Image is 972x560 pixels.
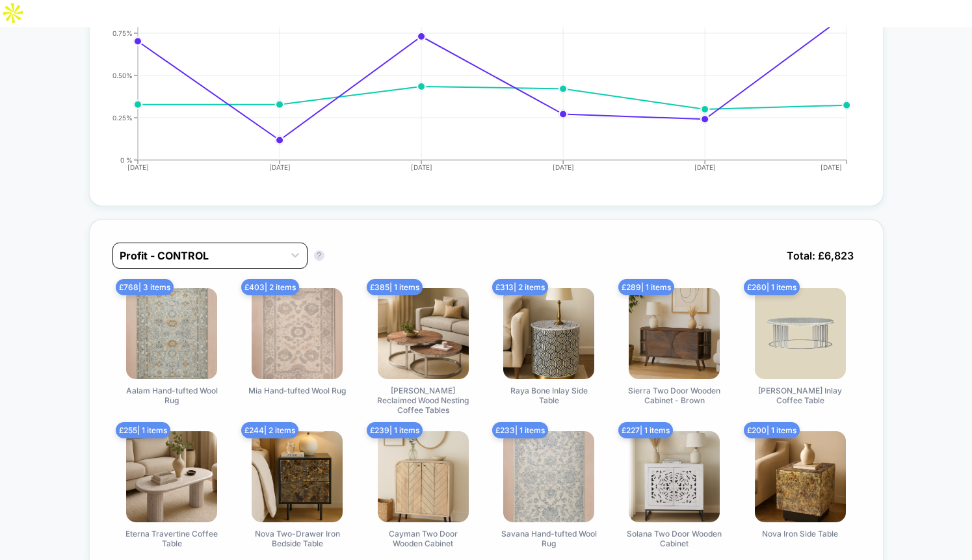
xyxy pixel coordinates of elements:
img: Leo Reclaimed Wood Nesting Coffee Tables [378,288,469,379]
button: ? [314,250,324,261]
span: £ 768 | 3 items [116,279,174,295]
tspan: 0.25% [112,113,133,121]
span: £ 244 | 2 items [241,422,298,438]
img: Nova Iron Side Table [755,431,846,522]
span: Total: £ 6,823 [780,243,860,269]
img: Cayman Two Door Wooden Cabinet [378,431,469,522]
span: Mia Hand-tufted Wool Rug [248,386,346,395]
img: Aalam Hand-tufted Wool Rug [126,288,217,379]
tspan: 0.50% [112,71,133,79]
img: Karen Bone Inlay Coffee Table [755,288,846,379]
span: Nova Two-Drawer Iron Bedside Table [248,529,346,548]
img: Mia Hand-tufted Wool Rug [252,288,343,379]
span: £ 289 | 1 items [618,279,674,295]
span: Eterna Travertine Coffee Table [123,529,220,548]
img: Solana Two Door Wooden Cabinet [629,431,720,522]
span: Savana Hand-tufted Wool Rug [500,529,598,548]
tspan: [DATE] [269,163,291,171]
span: Aalam Hand-tufted Wool Rug [123,386,220,405]
span: £ 385 | 1 items [367,279,423,295]
tspan: [DATE] [694,163,716,171]
span: £ 227 | 1 items [618,422,673,438]
img: Eterna Travertine Coffee Table [126,431,217,522]
span: £ 233 | 1 items [492,422,548,438]
span: £ 200 | 1 items [744,422,800,438]
span: £ 403 | 2 items [241,279,299,295]
span: Cayman Two Door Wooden Cabinet [374,529,472,548]
span: £ 239 | 1 items [367,422,423,438]
tspan: [DATE] [553,163,574,171]
span: [PERSON_NAME] Reclaimed Wood Nesting Coffee Tables [374,386,472,415]
span: £ 260 | 1 items [744,279,800,295]
tspan: 0.75% [112,29,133,36]
img: Raya Bone Inlay Side Table [503,288,594,379]
img: Sierra Two Door Wooden Cabinet - Brown [629,288,720,379]
span: Nova Iron Side Table [762,529,838,539]
img: Nova Two-Drawer Iron Bedside Table [252,431,343,522]
tspan: [DATE] [821,163,842,171]
tspan: [DATE] [127,163,149,171]
span: £ 255 | 1 items [116,422,170,438]
span: [PERSON_NAME] Inlay Coffee Table [752,386,849,405]
img: Savana Hand-tufted Wool Rug [503,431,594,522]
span: Solana Two Door Wooden Cabinet [625,529,723,548]
tspan: [DATE] [411,163,432,171]
span: £ 313 | 2 items [492,279,548,295]
span: Sierra Two Door Wooden Cabinet - Brown [625,386,723,405]
span: Raya Bone Inlay Side Table [500,386,598,405]
tspan: 0 % [120,155,133,163]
